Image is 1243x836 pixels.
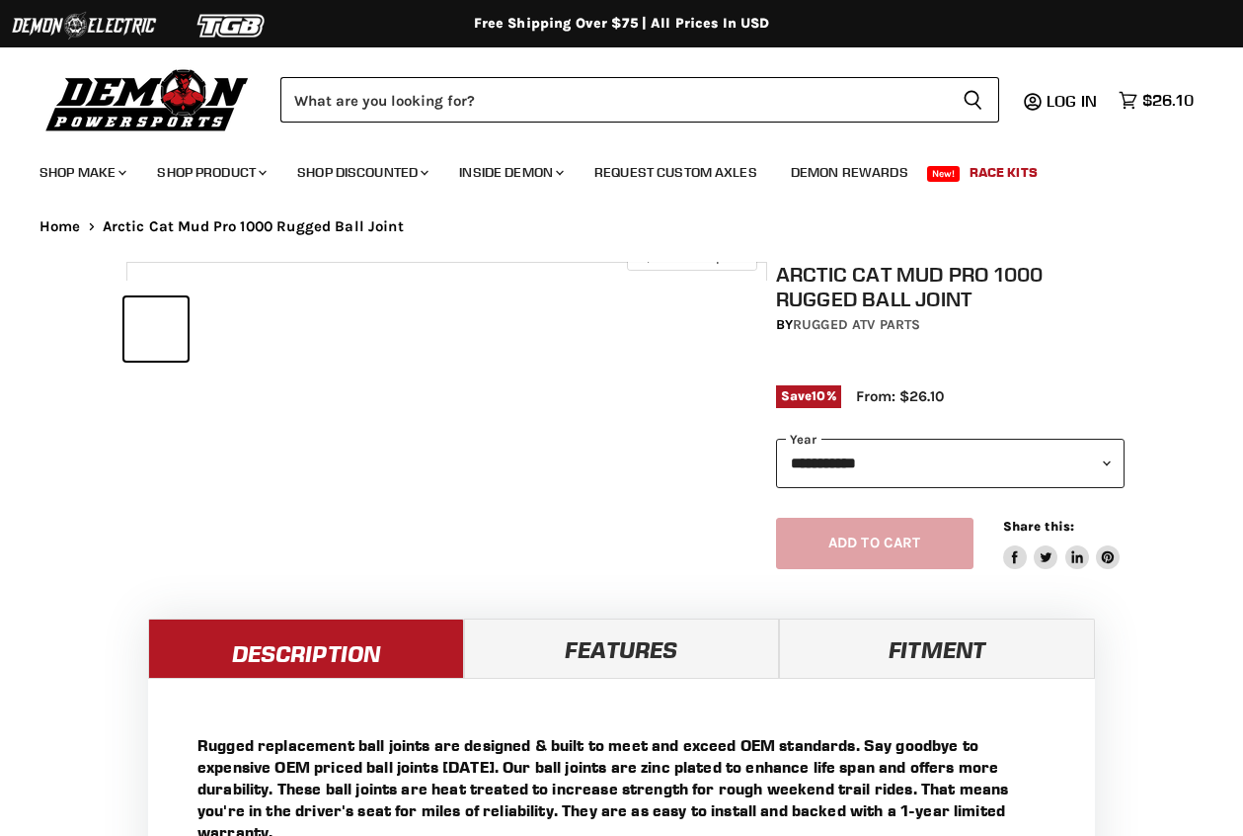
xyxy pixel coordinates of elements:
[1038,92,1109,110] a: Log in
[142,152,278,193] a: Shop Product
[464,619,780,678] a: Features
[779,619,1095,678] a: Fitment
[25,152,138,193] a: Shop Make
[793,316,920,333] a: Rugged ATV Parts
[280,77,999,123] form: Product
[39,64,256,134] img: Demon Powersports
[280,77,947,123] input: Search
[955,152,1052,193] a: Race Kits
[637,249,746,264] span: Click to expand
[776,262,1126,311] h1: Arctic Cat Mud Pro 1000 Rugged Ball Joint
[39,218,81,235] a: Home
[158,7,306,44] img: TGB Logo 2
[282,152,440,193] a: Shop Discounted
[580,152,772,193] a: Request Custom Axles
[776,152,923,193] a: Demon Rewards
[776,385,841,407] span: Save %
[25,144,1189,193] ul: Main menu
[1003,519,1074,534] span: Share this:
[148,619,464,678] a: Description
[10,7,158,44] img: Demon Electric Logo 2
[1047,91,1097,111] span: Log in
[927,166,961,182] span: New!
[1003,518,1121,570] aside: Share this:
[1109,86,1204,115] a: $26.10
[444,152,576,193] a: Inside Demon
[812,388,825,403] span: 10
[124,297,188,361] button: Arctic Cat Mud Pro 1000 Rugged Ball Joint thumbnail
[103,218,404,235] span: Arctic Cat Mud Pro 1000 Rugged Ball Joint
[776,314,1126,336] div: by
[856,387,944,405] span: From: $26.10
[1142,91,1194,110] span: $26.10
[776,439,1126,487] select: year
[947,77,999,123] button: Search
